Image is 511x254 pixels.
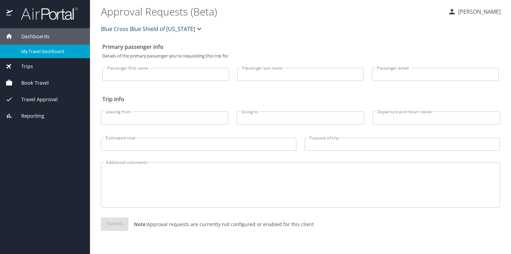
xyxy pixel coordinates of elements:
p: Details of the primary passenger you're requesting this trip for [102,54,499,58]
span: Travel Approval [13,96,58,103]
button: Blue Cross Blue Shield of [US_STATE] [98,22,206,36]
h2: Trip info [102,94,499,105]
span: Dashboards [13,33,49,40]
span: Reporting [13,112,44,120]
h1: Approval Requests (Beta) [101,1,442,22]
img: airportal-logo.png [13,7,78,20]
p: [PERSON_NAME] [456,8,501,16]
span: Blue Cross Blue Shield of [US_STATE] [101,24,195,34]
span: Book Travel [13,79,49,87]
span: My Travel Dashboard [21,48,82,55]
strong: Note: [134,221,147,227]
p: Approval requests are currently not configured or enabled for this client [128,221,314,228]
span: Trips [13,63,33,70]
h2: Primary passenger info [102,41,499,52]
button: [PERSON_NAME] [445,6,503,18]
img: icon-airportal.png [6,7,13,20]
